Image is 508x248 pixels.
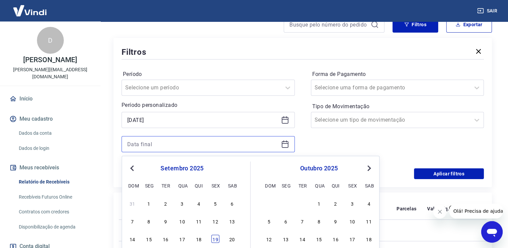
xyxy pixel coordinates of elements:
[298,217,306,225] div: Choose terça-feira, 7 de outubro de 2025
[122,47,146,57] h5: Filtros
[265,199,273,207] div: Choose domingo, 28 de setembro de 2025
[265,235,273,243] div: Choose domingo, 12 de outubro de 2025
[392,16,438,33] button: Filtros
[145,181,153,189] div: seg
[16,126,92,140] a: Dados da conta
[414,168,484,179] button: Aplicar filtros
[282,235,290,243] div: Choose segunda-feira, 13 de outubro de 2025
[211,181,219,189] div: sex
[298,199,306,207] div: Choose terça-feira, 30 de setembro de 2025
[127,115,278,125] input: Data inicial
[365,164,373,172] button: Next Month
[298,235,306,243] div: Choose terça-feira, 14 de outubro de 2025
[195,217,203,225] div: Choose quinta-feira, 11 de setembro de 2025
[178,199,186,207] div: Choose quarta-feira, 3 de setembro de 2025
[365,235,373,243] div: Choose sábado, 18 de outubro de 2025
[332,199,340,207] div: Choose quinta-feira, 2 de outubro de 2025
[178,217,186,225] div: Choose quarta-feira, 10 de setembro de 2025
[161,235,170,243] div: Choose terça-feira, 16 de setembro de 2025
[282,199,290,207] div: Choose segunda-feira, 29 de setembro de 2025
[446,16,492,33] button: Exportar
[348,235,356,243] div: Choose sexta-feira, 17 de outubro de 2025
[16,190,92,204] a: Recebíveis Futuros Online
[122,101,295,109] p: Período personalizado
[332,217,340,225] div: Choose quinta-feira, 9 de outubro de 2025
[128,217,136,225] div: Choose domingo, 7 de setembro de 2025
[8,91,92,106] a: Início
[433,205,447,218] iframe: Fechar mensagem
[178,235,186,243] div: Choose quarta-feira, 17 de setembro de 2025
[315,235,323,243] div: Choose quarta-feira, 15 de outubro de 2025
[449,204,503,218] iframe: Mensagem da empresa
[16,205,92,219] a: Contratos com credores
[312,102,483,111] label: Tipo de Movimentação
[145,217,153,225] div: Choose segunda-feira, 8 de setembro de 2025
[127,164,237,172] div: setembro 2025
[16,141,92,155] a: Dados de login
[315,217,323,225] div: Choose quarta-feira, 8 de outubro de 2025
[315,199,323,207] div: Choose quarta-feira, 1 de outubro de 2025
[265,181,273,189] div: dom
[195,199,203,207] div: Choose quinta-feira, 4 de setembro de 2025
[228,199,236,207] div: Choose sábado, 6 de setembro de 2025
[128,181,136,189] div: dom
[195,181,203,189] div: qui
[161,199,170,207] div: Choose terça-feira, 2 de setembro de 2025
[365,217,373,225] div: Choose sábado, 11 de outubro de 2025
[289,19,368,30] input: Busque pelo número do pedido
[145,199,153,207] div: Choose segunda-feira, 1 de setembro de 2025
[195,235,203,243] div: Choose quinta-feira, 18 de setembro de 2025
[37,27,64,54] div: D
[161,217,170,225] div: Choose terça-feira, 9 de setembro de 2025
[161,181,170,189] div: ter
[128,199,136,207] div: Choose domingo, 31 de agosto de 2025
[476,5,500,17] button: Sair
[315,181,323,189] div: qua
[332,181,340,189] div: qui
[282,217,290,225] div: Choose segunda-feira, 6 de outubro de 2025
[282,181,290,189] div: seg
[264,164,374,172] div: outubro 2025
[312,70,483,78] label: Forma de Pagamento
[145,235,153,243] div: Choose segunda-feira, 15 de setembro de 2025
[4,5,56,10] span: Olá! Precisa de ajuda?
[211,217,219,225] div: Choose sexta-feira, 12 de setembro de 2025
[298,181,306,189] div: ter
[123,70,293,78] label: Período
[348,199,356,207] div: Choose sexta-feira, 3 de outubro de 2025
[427,205,449,212] p: Valor Líq.
[8,0,52,21] img: Vindi
[128,164,136,172] button: Previous Month
[16,175,92,189] a: Relatório de Recebíveis
[211,235,219,243] div: Choose sexta-feira, 19 de setembro de 2025
[8,160,92,175] button: Meus recebíveis
[23,56,77,64] p: [PERSON_NAME]
[228,217,236,225] div: Choose sábado, 13 de setembro de 2025
[348,217,356,225] div: Choose sexta-feira, 10 de outubro de 2025
[332,235,340,243] div: Choose quinta-feira, 16 de outubro de 2025
[397,205,416,212] p: Parcelas
[365,181,373,189] div: sab
[481,221,503,243] iframe: Botão para abrir a janela de mensagens
[228,181,236,189] div: sab
[365,199,373,207] div: Choose sábado, 4 de outubro de 2025
[228,235,236,243] div: Choose sábado, 20 de setembro de 2025
[16,220,92,234] a: Disponibilização de agenda
[265,217,273,225] div: Choose domingo, 5 de outubro de 2025
[178,181,186,189] div: qua
[128,235,136,243] div: Choose domingo, 14 de setembro de 2025
[348,181,356,189] div: sex
[211,199,219,207] div: Choose sexta-feira, 5 de setembro de 2025
[8,112,92,126] button: Meu cadastro
[127,139,278,149] input: Data final
[5,66,95,80] p: [PERSON_NAME][EMAIL_ADDRESS][DOMAIN_NAME]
